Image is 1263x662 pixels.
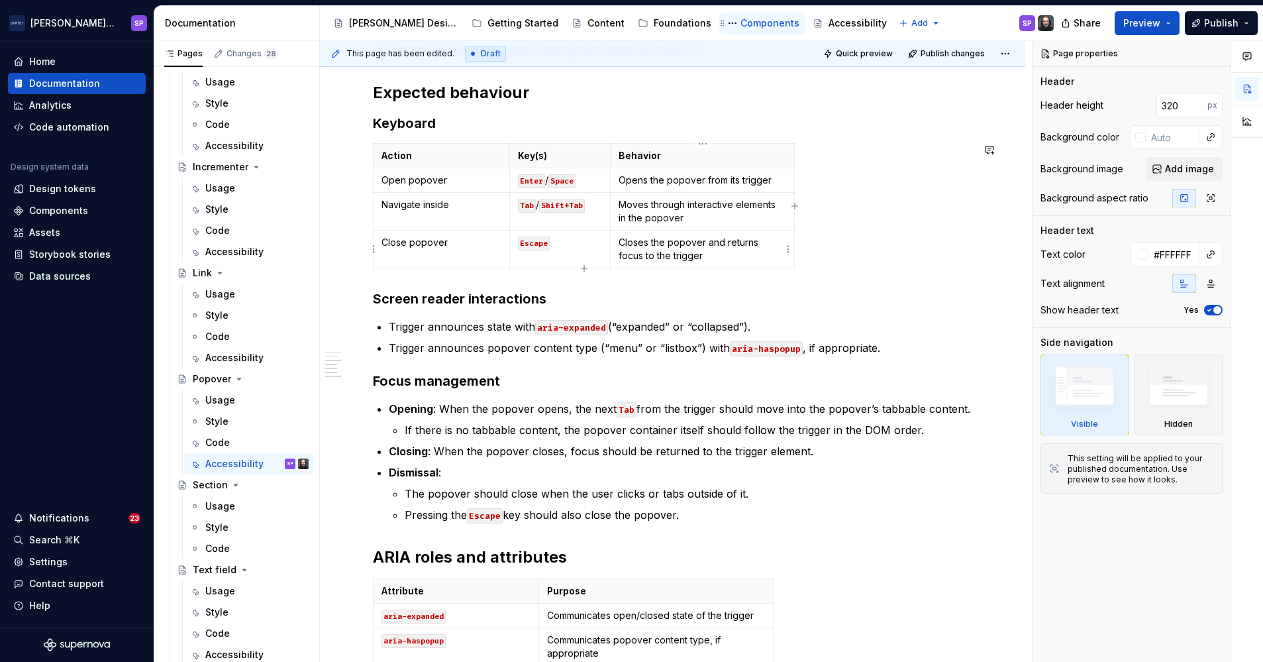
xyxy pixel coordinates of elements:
[619,174,786,187] p: Opens the popover from its trigger
[1146,125,1199,149] input: Auto
[518,198,603,211] p: /
[184,517,314,538] a: Style
[829,17,887,30] div: Accessibility
[9,15,25,31] img: f0306bc8-3074-41fb-b11c-7d2e8671d5eb.png
[184,453,314,474] a: AccessibilitySPTeunis Vorsteveld
[1135,355,1223,435] div: Hidden
[518,149,603,162] p: Key(s)
[8,200,146,221] a: Components
[29,512,89,525] div: Notifications
[1038,15,1054,31] img: Teunis Vorsteveld
[389,402,433,415] strong: Opening
[518,174,603,187] p: /
[205,500,235,513] div: Usage
[466,13,564,34] a: Getting Started
[29,270,91,283] div: Data sources
[548,174,576,188] code: Space
[405,422,972,438] p: If there is no tabbable content, the popover container itself should follow the trigger in the DO...
[1184,305,1199,315] label: Yes
[184,623,314,644] a: Code
[205,627,230,640] div: Code
[193,266,212,280] div: Link
[911,18,928,28] span: Add
[184,347,314,368] a: Accessibility
[1165,162,1214,176] span: Add image
[184,411,314,432] a: Style
[172,474,314,496] a: Section
[184,220,314,241] a: Code
[205,182,235,195] div: Usage
[1040,99,1103,112] div: Header height
[1185,11,1258,35] button: Publish
[8,73,146,94] a: Documentation
[405,486,972,502] p: The popover should close when the user clicks or tabs outside of it.
[8,95,146,116] a: Analytics
[30,17,115,30] div: [PERSON_NAME] Airlines
[193,563,236,577] div: Text field
[287,457,293,470] div: SP
[205,76,235,89] div: Usage
[381,634,446,648] code: aria-haspopup
[184,602,314,623] a: Style
[719,13,805,34] a: Components
[29,533,79,547] div: Search ⌘K
[184,284,314,305] a: Usage
[184,199,314,220] a: Style
[44,638,110,651] a: Supernova Logo
[8,178,146,199] a: Design tokens
[8,117,146,138] a: Code automation
[8,551,146,573] a: Settings
[205,288,235,301] div: Usage
[587,17,625,30] div: Content
[373,114,972,133] h3: Keyboard
[389,466,438,479] strong: Dismissal
[184,326,314,347] a: Code
[1148,243,1199,266] input: Auto
[29,121,109,134] div: Code automation
[1040,192,1148,205] div: Background aspect ratio
[547,609,766,622] p: Communicates open/closed state of the trigger
[172,368,314,390] a: Popover
[8,529,146,551] button: Search ⌘K
[8,222,146,243] a: Assets
[184,496,314,517] a: Usage
[205,97,228,110] div: Style
[1164,419,1193,429] div: Hidden
[29,77,100,90] div: Documentation
[481,48,501,59] span: Draft
[205,648,264,661] div: Accessibility
[1123,17,1160,30] span: Preview
[29,204,88,217] div: Components
[298,459,309,469] img: Teunis Vorsteveld
[29,99,72,112] div: Analytics
[381,236,501,249] p: Close popover
[29,55,56,68] div: Home
[381,174,501,187] p: Open popover
[172,559,314,580] a: Text field
[172,262,314,284] a: Link
[193,478,228,492] div: Section
[467,508,503,524] code: Escape
[184,390,314,411] a: Usage
[518,237,550,250] code: Escape
[8,244,146,265] a: Storybook stories
[205,394,235,407] div: Usage
[1204,17,1238,30] span: Publish
[740,17,799,30] div: Components
[1207,100,1217,111] p: px
[29,226,60,239] div: Assets
[1040,303,1119,317] div: Show header text
[1040,248,1086,261] div: Text color
[1068,453,1214,485] div: This setting will be applied to your published documentation. Use preview to see how it looks.
[205,330,230,343] div: Code
[921,48,985,59] span: Publish changes
[1040,277,1105,290] div: Text alignment
[373,547,972,568] h2: ARIA roles and attributes
[1054,11,1109,35] button: Share
[205,457,264,470] div: Accessibility
[389,445,428,458] strong: Closing
[547,634,766,660] p: Communicates popover content type, if appropriate
[205,584,235,598] div: Usage
[895,14,944,32] button: Add
[172,156,314,178] a: Incrementer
